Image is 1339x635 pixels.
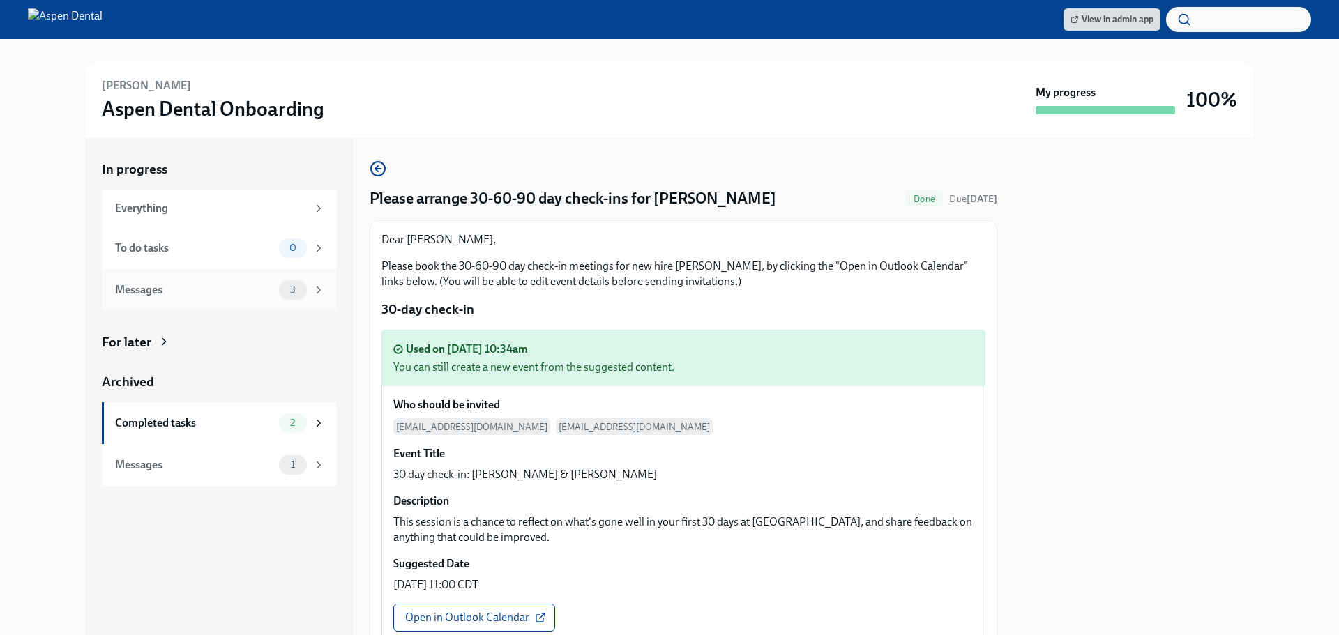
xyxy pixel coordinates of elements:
[102,333,151,351] div: For later
[405,611,543,625] span: Open in Outlook Calendar
[393,446,445,461] h6: Event Title
[102,190,336,227] a: Everything
[102,444,336,486] a: Messages1
[282,459,303,470] span: 1
[393,577,478,592] p: [DATE] 11:00 CDT
[406,342,528,357] div: Used on [DATE] 10:34am
[949,193,997,205] span: Due
[102,402,336,444] a: Completed tasks2
[393,514,974,545] p: This session is a chance to reflect on what's gone well in your first 30 days at [GEOGRAPHIC_DATA...
[381,259,985,289] p: Please book the 30-60-90 day check-in meetings for new hire [PERSON_NAME], by clicking the "Open ...
[102,96,324,121] h3: Aspen Dental Onboarding
[282,284,304,295] span: 3
[370,188,776,209] h4: Please arrange 30-60-90 day check-ins for [PERSON_NAME]
[281,243,305,253] span: 0
[115,457,273,473] div: Messages
[1071,13,1153,26] span: View in admin app
[393,397,500,413] h6: Who should be invited
[381,300,985,319] p: 30-day check-in
[1186,87,1237,112] h3: 100%
[1064,8,1160,31] a: View in admin app
[102,160,336,178] a: In progress
[115,240,273,256] div: To do tasks
[115,282,273,298] div: Messages
[1036,85,1096,100] strong: My progress
[102,227,336,269] a: To do tasks0
[393,556,469,572] h6: Suggested Date
[115,415,273,431] div: Completed tasks
[967,193,997,205] strong: [DATE]
[102,333,336,351] a: For later
[393,467,657,482] p: 30 day check-in: [PERSON_NAME] & [PERSON_NAME]
[393,360,974,375] div: You can still create a new event from the suggested content.
[102,373,336,391] a: Archived
[282,418,303,428] span: 2
[393,418,550,435] span: [EMAIL_ADDRESS][DOMAIN_NAME]
[381,232,985,247] p: Dear [PERSON_NAME],
[102,269,336,311] a: Messages3
[28,8,103,31] img: Aspen Dental
[556,418,713,435] span: [EMAIL_ADDRESS][DOMAIN_NAME]
[115,201,307,216] div: Everything
[393,494,449,509] h6: Description
[905,194,944,204] span: Done
[949,192,997,206] span: September 20th, 2025 09:00
[393,604,555,632] a: Open in Outlook Calendar
[102,78,191,93] h6: [PERSON_NAME]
